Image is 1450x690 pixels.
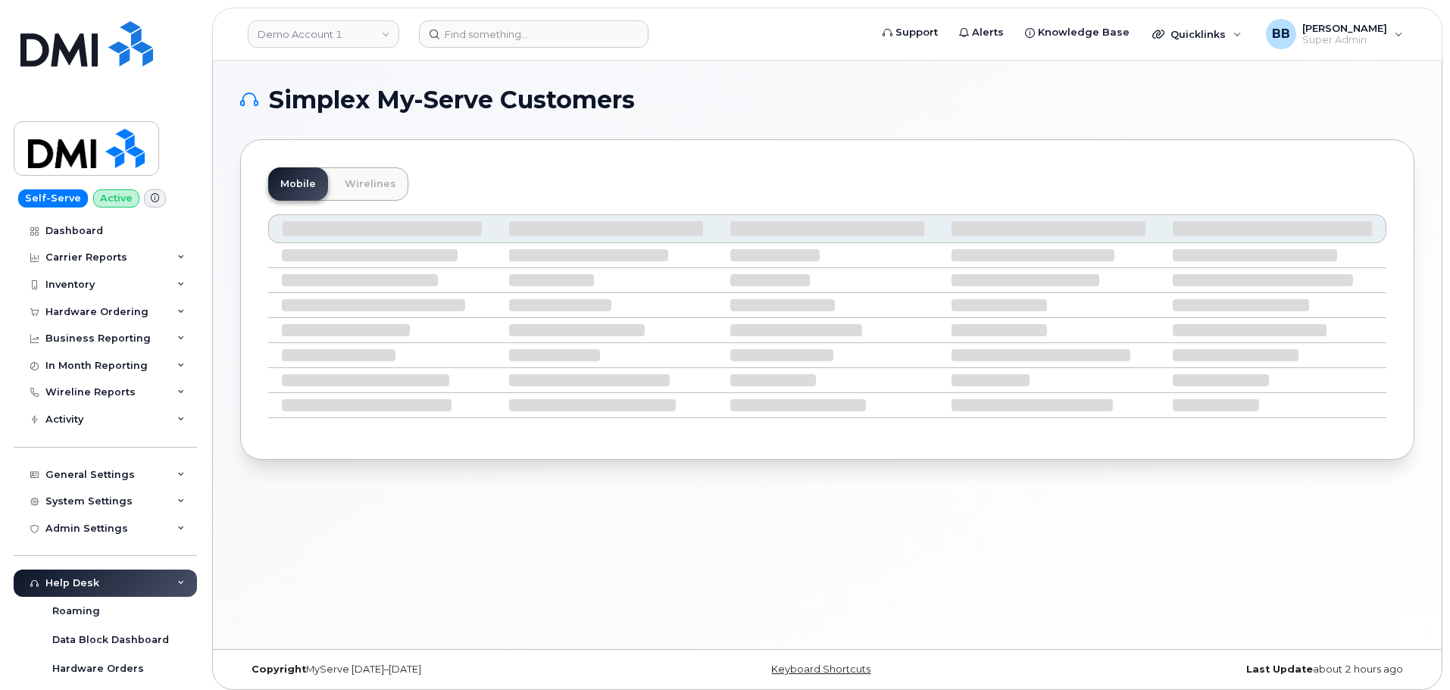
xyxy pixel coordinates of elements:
strong: Copyright [252,663,306,675]
div: MyServe [DATE]–[DATE] [240,663,632,676]
a: Mobile [268,167,328,201]
div: about 2 hours ago [1023,663,1414,676]
span: Simplex My-Serve Customers [269,89,635,111]
a: Keyboard Shortcuts [771,663,870,675]
strong: Last Update [1246,663,1313,675]
a: Wirelines [333,167,408,201]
